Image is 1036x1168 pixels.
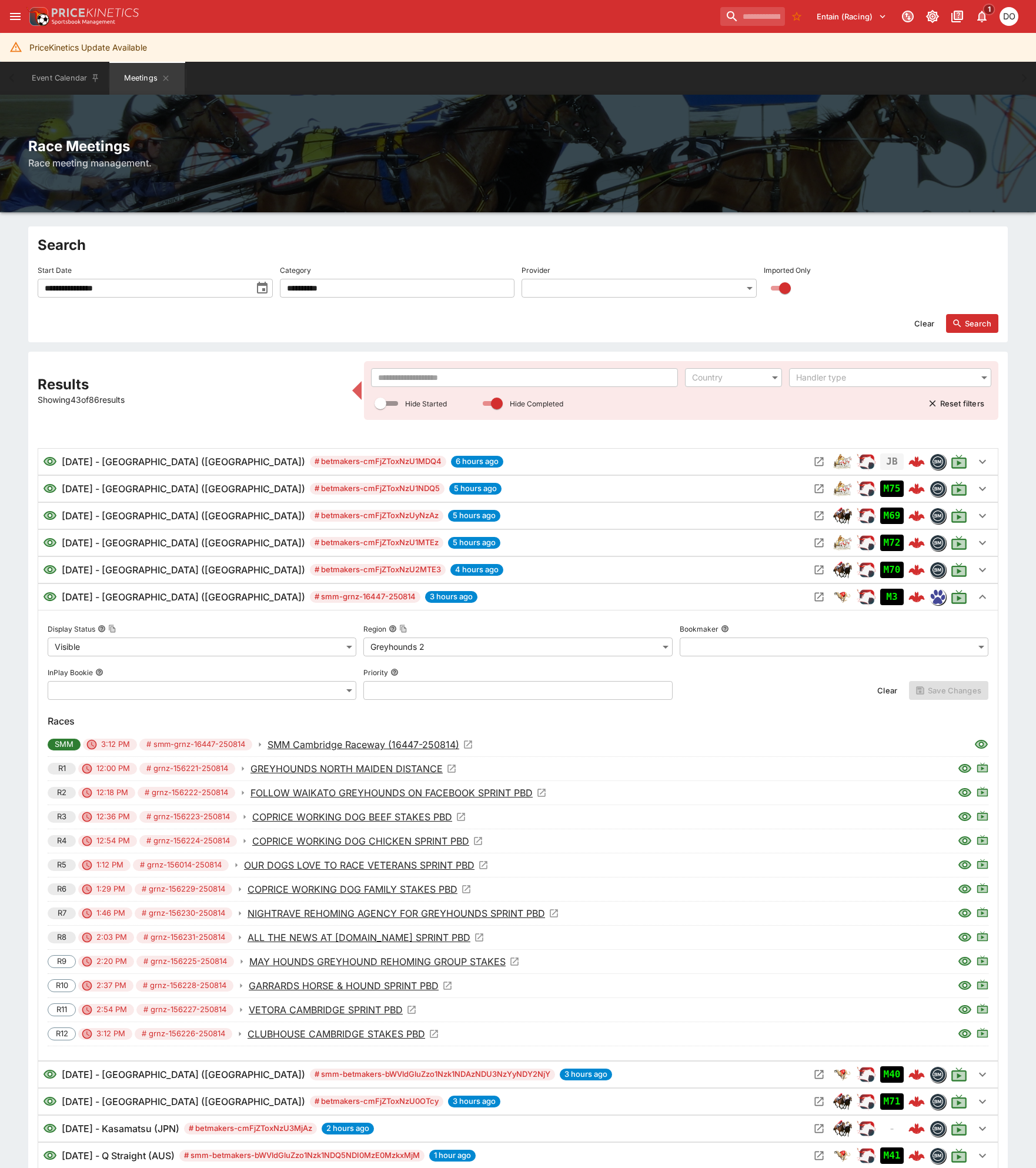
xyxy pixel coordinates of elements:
span: # smm-grnz-16447-250814 [310,591,420,603]
span: # grnz-156224-250814 [139,835,237,847]
img: betmakers.png [930,1094,945,1109]
img: logo-cerberus--red.svg [908,1066,925,1083]
span: 3 hours ago [560,1069,612,1080]
button: Open Meeting [810,533,828,552]
div: betmakers [930,480,946,497]
img: logo-cerberus--red.svg [908,1147,925,1164]
a: Open Event [250,786,547,800]
img: betmakers.png [930,562,945,578]
svg: Visible [958,1027,972,1041]
svg: Live [977,834,988,846]
svg: Visible [974,737,988,752]
div: ParallelRacing Handler [857,506,875,525]
svg: Live [977,882,988,894]
div: Imported to Jetbet as OPEN [880,562,904,578]
div: harness_racing [833,452,852,471]
div: betmakers [930,1120,946,1137]
img: racing.png [857,1065,875,1084]
p: COPRICE WORKING DOG FAMILY STAKES PBD [248,882,457,896]
img: grnz.png [930,589,945,605]
span: 4 hours ago [450,564,503,576]
svg: Live [977,762,988,773]
span: 1:46 PM [89,907,132,919]
div: ParallelRacing Handler [857,1119,875,1138]
span: # betmakers-cmFjZToxNzU1NDQ5 [310,483,445,495]
span: # grnz-156014-250814 [133,859,229,871]
h2: Search [38,236,998,254]
img: logo-cerberus--red.svg [908,562,925,578]
p: InPlay Bookie [48,668,93,678]
button: Open Meeting [810,452,828,471]
img: racing.png [857,452,875,471]
div: ParallelRacing Handler [857,588,875,606]
img: horse_racing.png [833,1119,852,1138]
img: greyhound_racing.png [833,1146,852,1165]
span: 2:54 PM [89,1004,134,1016]
svg: Live [977,906,988,918]
button: Open Meeting [810,588,828,606]
button: Notifications [971,6,992,27]
p: COPRICE WORKING DOG BEEF STAKES PBD [252,810,452,824]
svg: Live [951,1066,967,1083]
div: betmakers [930,508,946,524]
p: VETORA CAMBRIDGE SPRINT PBD [249,1003,403,1017]
svg: Live [977,979,988,990]
div: Country [692,372,764,383]
div: grnz [930,589,946,605]
svg: Visible [43,590,57,604]
span: R9 [51,956,73,967]
img: racing.png [857,560,875,579]
img: harness_racing.png [833,533,852,552]
img: racing.png [857,1119,875,1138]
svg: Live [951,453,967,470]
span: R1 [51,763,73,775]
div: Jetbet not yet mapped [880,453,904,470]
img: racing.png [857,506,875,525]
button: Reset filters [921,394,991,413]
a: Open Event [248,1027,439,1041]
span: 1 [983,4,995,15]
span: # betmakers-cmFjZToxNzU0OTcy [310,1096,443,1107]
div: ParallelRacing Handler [857,452,875,471]
h6: Race meeting management. [28,156,1008,170]
span: # grnz-156229-250814 [135,883,232,895]
span: 2:37 PM [89,980,133,992]
svg: Live [951,480,967,497]
a: Open Event [268,737,473,752]
span: 12:00 PM [89,763,137,775]
span: 1:29 PM [89,883,132,895]
img: betmakers.png [930,1067,945,1082]
a: Open Event [252,834,483,848]
button: Select Tenant [810,7,894,26]
div: betmakers [930,453,946,470]
span: # betmakers-cmFjZToxNzU2MTE3 [310,564,446,576]
span: 3 hours ago [448,1096,500,1107]
div: Greyhounds 2 [363,638,672,656]
div: harness_racing [833,533,852,552]
span: R4 [50,835,73,847]
div: Imported to Jetbet as OPEN [880,480,904,497]
button: toggle date time picker [252,278,273,299]
span: 12:54 PM [89,835,137,847]
img: greyhound_racing.png [833,1065,852,1084]
div: horse_racing [833,1092,852,1111]
span: # betmakers-cmFjZToxNzU1MTEz [310,537,443,549]
img: horse_racing.png [833,560,852,579]
span: 5 hours ago [449,483,502,495]
svg: Visible [958,762,972,776]
div: harness_racing [833,479,852,498]
h6: [DATE] - [GEOGRAPHIC_DATA] ([GEOGRAPHIC_DATA]) [62,509,305,523]
div: betmakers [930,1147,946,1164]
img: logo-cerberus--red.svg [908,453,925,470]
button: Open Meeting [810,1065,828,1084]
span: # grnz-156225-250814 [136,956,234,967]
img: racing.png [857,479,875,498]
button: Open Meeting [810,1092,828,1111]
span: # smm-betmakers-bWVldGluZzo1Nzk1NDAzNDU3NzYyNDY2NjY [310,1069,555,1080]
a: Open Event [248,930,484,945]
span: 3 hours ago [425,591,477,603]
a: Open Event [248,906,559,920]
p: SMM Cambridge Raceway (16447-250814) [268,737,459,752]
svg: Visible [958,834,972,848]
svg: Visible [43,1067,57,1082]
